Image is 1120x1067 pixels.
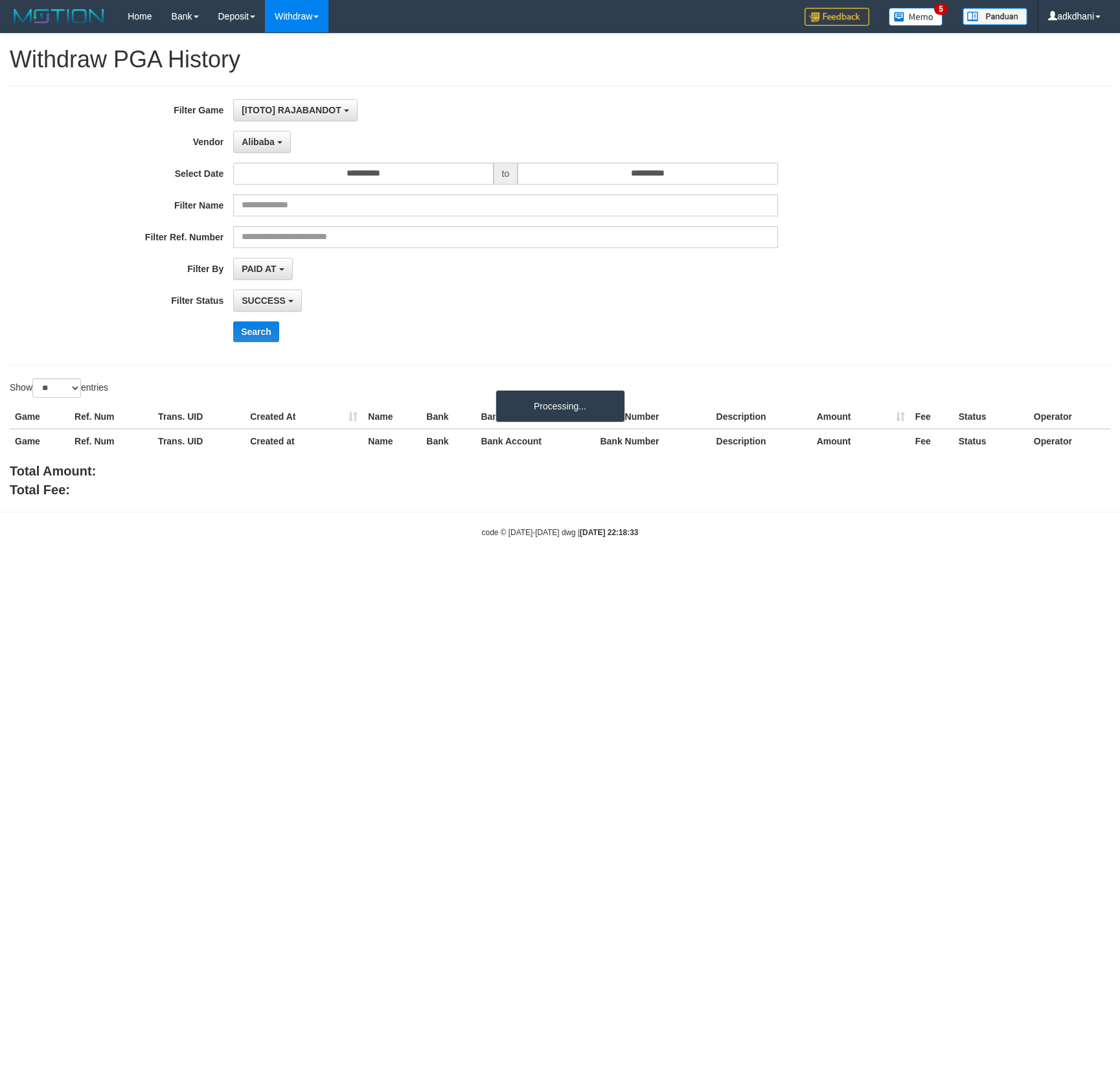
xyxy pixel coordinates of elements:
img: MOTION_logo.png [10,6,108,26]
strong: [DATE] 22:18:33 [580,528,638,537]
th: Status [954,405,1029,429]
th: Amount [812,405,910,429]
th: Operator [1029,429,1110,453]
th: Bank [421,405,475,429]
th: Game [10,405,69,429]
button: [ITOTO] RAJABANDOT [233,99,357,121]
h1: Withdraw PGA History [10,47,1110,73]
th: Bank [421,429,475,453]
button: PAID AT [233,258,292,280]
span: Alibaba [242,137,275,147]
th: Description [711,405,812,429]
div: Processing... [496,390,625,422]
img: panduan.png [963,8,1027,25]
th: Description [711,429,812,453]
th: Trans. UID [153,429,245,453]
th: Bank Number [595,429,711,453]
span: PAID AT [242,264,276,274]
small: code © [DATE]-[DATE] dwg | [482,528,639,537]
b: Total Amount: [10,464,96,478]
th: Game [10,429,69,453]
th: Amount [812,429,910,453]
select: Showentries [32,378,81,398]
th: Trans. UID [153,405,245,429]
span: to [494,163,518,185]
img: Feedback.jpg [805,8,869,26]
button: Alibaba [233,131,290,153]
span: 5 [934,3,948,15]
span: [ITOTO] RAJABANDOT [242,105,341,115]
th: Bank Account [475,405,595,429]
b: Total Fee: [10,483,70,497]
th: Fee [910,405,954,429]
img: Button%20Memo.svg [889,8,943,26]
label: Show entries [10,378,108,398]
th: Bank Account [475,429,595,453]
th: Fee [910,429,954,453]
th: Bank Number [595,405,711,429]
th: Name [363,405,421,429]
th: Created at [245,429,363,453]
th: Ref. Num [69,429,153,453]
th: Name [363,429,421,453]
button: SUCCESS [233,290,302,312]
th: Created At [245,405,363,429]
th: Operator [1029,405,1110,429]
span: SUCCESS [242,295,286,306]
th: Ref. Num [69,405,153,429]
button: Search [233,321,279,342]
th: Status [954,429,1029,453]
